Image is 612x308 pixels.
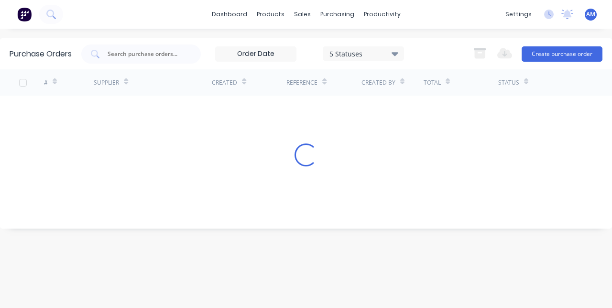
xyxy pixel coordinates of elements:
div: Created By [361,78,395,87]
span: AM [586,10,595,19]
div: Reference [286,78,317,87]
div: Supplier [94,78,119,87]
div: Status [498,78,519,87]
a: dashboard [207,7,252,22]
img: Factory [17,7,32,22]
button: Create purchase order [522,46,602,62]
div: productivity [359,7,405,22]
div: 5 Statuses [329,48,398,58]
div: Created [212,78,237,87]
div: # [44,78,48,87]
div: settings [501,7,536,22]
div: Purchase Orders [10,48,72,60]
div: purchasing [316,7,359,22]
div: sales [289,7,316,22]
input: Search purchase orders... [107,49,186,59]
div: Total [424,78,441,87]
input: Order Date [216,47,296,61]
div: products [252,7,289,22]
